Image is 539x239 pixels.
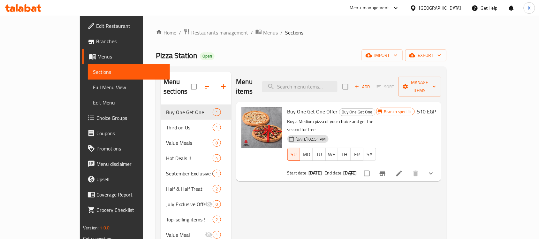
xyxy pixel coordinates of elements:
[166,185,213,193] span: Half & Half Treat
[528,4,531,12] span: K
[285,29,303,36] span: Sections
[410,51,441,59] span: export
[100,224,110,232] span: 1.0.0
[251,29,253,36] li: /
[351,148,364,161] button: FR
[352,82,373,92] span: Add item
[96,206,165,214] span: Grocery Checklist
[179,29,181,36] li: /
[166,124,213,131] span: Third on Us
[216,79,231,94] button: Add section
[263,29,278,36] span: Menus
[93,68,165,76] span: Sections
[293,136,329,142] span: [DATE] 02:51 PM
[205,231,213,239] svg: Inactive section
[350,4,389,12] div: Menu-management
[303,150,310,159] span: MO
[166,216,213,223] span: Top-selling items !
[213,154,221,162] div: items
[163,77,191,96] h2: Menu sections
[408,166,423,181] button: delete
[83,224,99,232] span: Version:
[287,107,338,116] span: Buy One Get One Offer
[82,126,170,141] a: Coupons
[262,81,338,92] input: search
[161,166,231,181] div: September Exclusive Offers1
[344,169,357,177] b: [DATE]
[315,150,323,159] span: TU
[96,145,165,152] span: Promotions
[82,18,170,34] a: Edit Restaurant
[308,169,322,177] b: [DATE]
[213,217,220,223] span: 2
[88,80,170,95] a: Full Menu View
[96,114,165,122] span: Choice Groups
[395,170,403,177] a: Edit menu item
[161,212,231,227] div: Top-selling items !2
[156,28,446,37] nav: breadcrumb
[166,108,213,116] span: Buy One Get One
[213,109,220,115] span: 1
[325,148,338,161] button: WE
[82,110,170,126] a: Choice Groups
[360,167,374,180] span: Select to update
[93,83,165,91] span: Full Menu View
[328,150,336,159] span: WE
[205,200,213,208] svg: Inactive section
[213,125,220,131] span: 1
[338,148,351,161] button: TH
[161,120,231,135] div: Third on Us1
[166,139,213,147] span: Value Meals
[213,231,221,239] div: items
[280,29,283,36] li: /
[399,77,441,96] button: Manage items
[213,186,220,192] span: 2
[82,156,170,172] a: Menu disclaimer
[417,107,436,116] h6: 510 EGP
[362,50,403,61] button: import
[96,175,165,183] span: Upsell
[96,129,165,137] span: Coupons
[405,50,446,61] button: export
[255,28,278,37] a: Menus
[213,170,221,177] div: items
[287,148,300,161] button: SU
[313,148,326,161] button: TU
[82,172,170,187] a: Upsell
[352,82,373,92] button: Add
[373,82,399,92] span: Select section first
[419,4,461,12] div: [GEOGRAPHIC_DATA]
[187,80,201,93] span: Select all sections
[161,181,231,197] div: Half & Half Treat2
[166,231,205,239] span: Value Meal
[161,150,231,166] div: Hot Deals !!4
[287,169,308,177] span: Start date:
[166,170,213,177] span: September Exclusive Offers
[339,80,352,93] span: Select section
[290,150,298,159] span: SU
[161,197,231,212] div: July Exclusive Offers0
[213,216,221,223] div: items
[213,201,220,207] span: 0
[82,34,170,49] a: Branches
[213,139,221,147] div: items
[156,48,197,63] span: Pizza Station
[96,160,165,168] span: Menu disclaimer
[341,150,348,159] span: TH
[166,200,205,208] span: July Exclusive Offers
[200,52,215,60] div: Open
[241,107,282,148] img: Buy One Get One Offer
[345,166,360,181] button: sort-choices
[213,108,221,116] div: items
[404,79,436,95] span: Manage items
[353,150,361,159] span: FR
[166,154,213,162] span: Hot Deals !!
